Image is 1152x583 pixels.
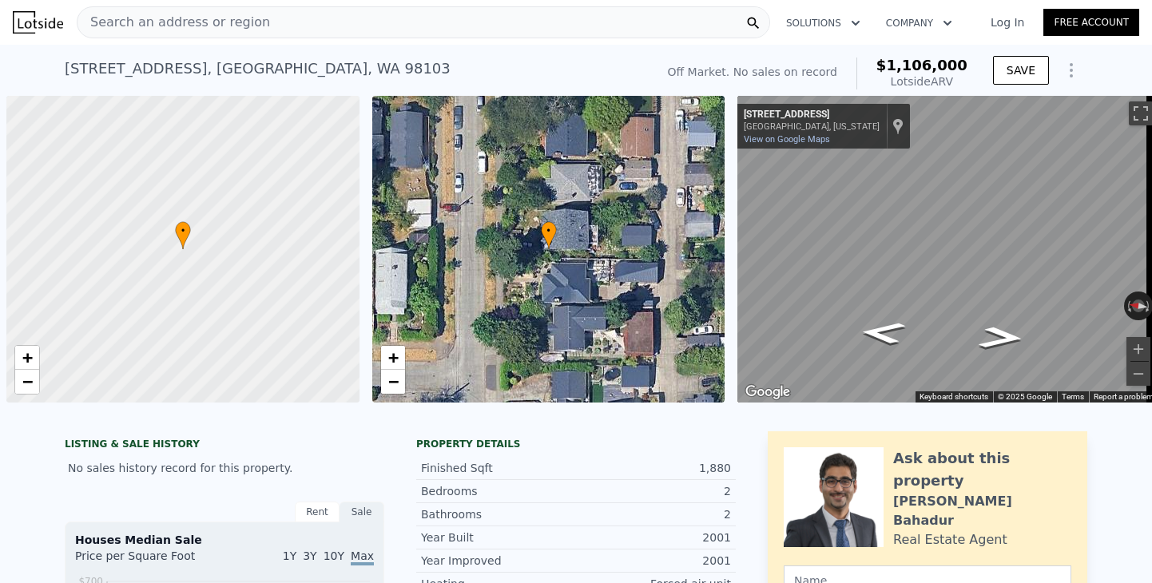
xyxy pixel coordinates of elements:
[1043,9,1139,36] a: Free Account
[13,11,63,34] img: Lotside
[541,224,557,238] span: •
[1055,54,1087,86] button: Show Options
[893,447,1071,492] div: Ask about this property
[744,109,880,121] div: [STREET_ADDRESS]
[741,382,794,403] img: Google
[22,347,33,367] span: +
[541,221,557,249] div: •
[1062,392,1084,401] a: Terms (opens in new tab)
[77,13,270,32] span: Search an address or region
[744,134,830,145] a: View on Google Maps
[303,549,316,562] span: 3Y
[576,460,731,476] div: 1,880
[1126,337,1150,361] button: Zoom in
[840,316,924,350] path: Go North, Stone Ave N
[744,121,880,132] div: [GEOGRAPHIC_DATA], [US_STATE]
[387,371,398,391] span: −
[65,438,384,454] div: LISTING & SALE HISTORY
[893,492,1071,530] div: [PERSON_NAME] Bahadur
[175,224,191,238] span: •
[1124,291,1133,320] button: Rotate counterclockwise
[324,549,344,562] span: 10Y
[381,370,405,394] a: Zoom out
[340,502,384,522] div: Sale
[892,117,904,135] a: Show location on map
[295,502,340,522] div: Rent
[873,9,965,38] button: Company
[576,553,731,569] div: 2001
[351,549,374,565] span: Max
[421,506,576,522] div: Bathrooms
[920,391,988,403] button: Keyboard shortcuts
[959,321,1043,354] path: Go South, Stone Ave N
[65,58,451,80] div: [STREET_ADDRESS] , [GEOGRAPHIC_DATA] , WA 98103
[876,73,967,89] div: Lotside ARV
[65,454,384,482] div: No sales history record for this property.
[576,483,731,499] div: 2
[893,530,1007,549] div: Real Estate Agent
[175,221,191,249] div: •
[421,483,576,499] div: Bedrooms
[421,553,576,569] div: Year Improved
[576,506,731,522] div: 2
[15,370,39,394] a: Zoom out
[421,460,576,476] div: Finished Sqft
[283,549,296,562] span: 1Y
[381,346,405,370] a: Zoom in
[421,529,576,545] div: Year Built
[668,64,837,80] div: Off Market. No sales on record
[15,346,39,370] a: Zoom in
[971,14,1043,30] a: Log In
[993,56,1049,85] button: SAVE
[75,532,374,548] div: Houses Median Sale
[416,438,736,450] div: Property details
[387,347,398,367] span: +
[75,548,224,573] div: Price per Square Foot
[22,371,33,391] span: −
[876,57,967,73] span: $1,106,000
[576,529,731,545] div: 2001
[1126,362,1150,386] button: Zoom out
[773,9,873,38] button: Solutions
[998,392,1052,401] span: © 2025 Google
[741,382,794,403] a: Open this area in Google Maps (opens a new window)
